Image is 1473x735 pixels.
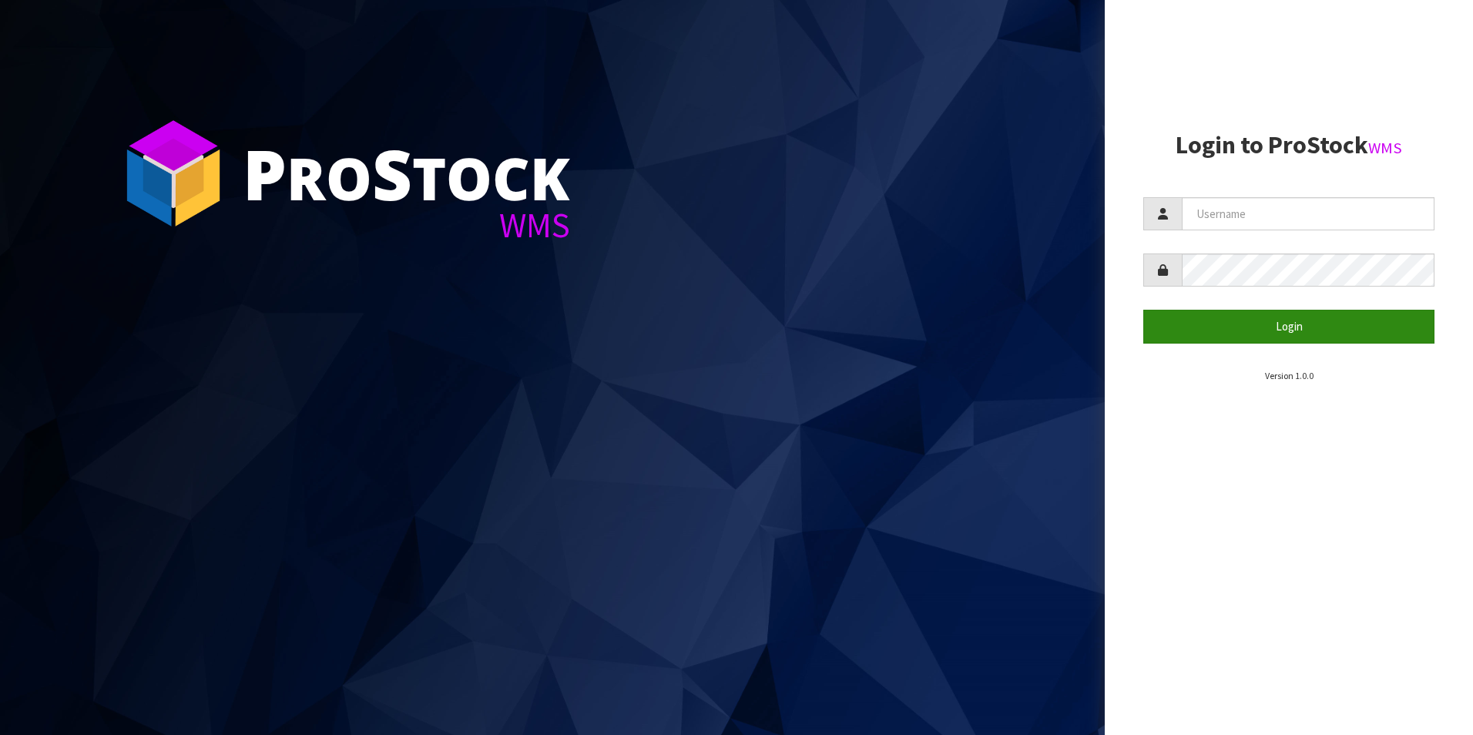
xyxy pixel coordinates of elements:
[116,116,231,231] img: ProStock Cube
[1143,310,1434,343] button: Login
[372,126,412,220] span: S
[243,126,287,220] span: P
[1182,197,1434,230] input: Username
[243,208,570,243] div: WMS
[1265,370,1314,381] small: Version 1.0.0
[243,139,570,208] div: ro tock
[1143,132,1434,159] h2: Login to ProStock
[1368,138,1402,158] small: WMS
